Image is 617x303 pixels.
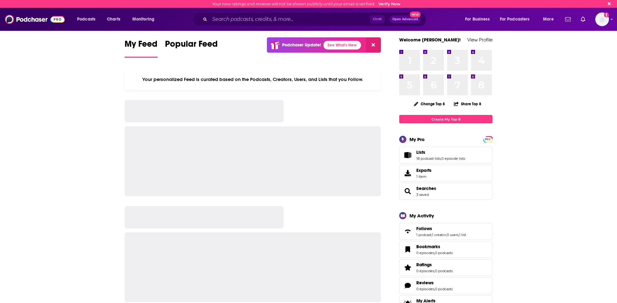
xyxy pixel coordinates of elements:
[77,15,95,24] span: Podcasts
[416,168,432,173] span: Exports
[432,233,446,237] a: 1 creator
[210,14,370,24] input: Search podcasts, credits, & more...
[416,262,453,267] a: Ratings
[401,245,414,254] a: Bookmarks
[399,115,492,123] a: Create My Top 8
[467,37,492,43] a: View Profile
[539,14,561,24] button: open menu
[370,15,385,23] span: Ctrl K
[435,251,453,255] a: 0 podcasts
[410,100,449,108] button: Change Top 8
[401,263,414,272] a: Ratings
[401,151,414,159] a: Lists
[409,136,425,142] div: My Pro
[465,15,490,24] span: For Business
[212,2,400,6] div: Your new ratings and reviews will not be shown publicly until your email is verified.
[125,39,158,53] span: My Feed
[543,15,554,24] span: More
[378,2,400,6] a: Verify Now
[323,41,361,50] a: See What's New
[459,233,459,237] span: ,
[563,14,573,25] a: Show notifications dropdown
[416,262,432,267] span: Ratings
[103,14,124,24] a: Charts
[416,226,466,231] a: Follows
[282,42,321,48] p: Podchaser Update!
[399,277,492,294] span: Reviews
[410,12,421,17] span: New
[399,223,492,240] span: Follows
[399,241,492,258] span: Bookmarks
[416,226,432,231] span: Follows
[165,39,218,58] a: Popular Feed
[416,186,436,191] a: Searches
[416,149,465,155] a: Lists
[416,174,432,179] span: 1 item
[128,14,162,24] button: open menu
[416,251,434,255] a: 0 episodes
[199,12,432,26] div: Search podcasts, credits, & more...
[73,14,103,24] button: open menu
[454,98,482,110] button: Share Top 8
[399,37,461,43] a: Welcome [PERSON_NAME]!
[484,137,491,141] a: PRO
[132,15,154,24] span: Monitoring
[604,12,609,17] svg: Email not verified
[578,14,588,25] a: Show notifications dropdown
[461,14,497,24] button: open menu
[416,287,434,291] a: 0 episodes
[446,233,447,237] span: ,
[595,12,609,26] button: Show profile menu
[496,14,539,24] button: open menu
[401,169,414,178] span: Exports
[447,233,459,237] a: 0 users
[416,192,429,197] a: 3 saved
[416,156,441,161] a: 18 podcast lists
[107,15,120,24] span: Charts
[392,18,418,21] span: Open Advanced
[441,156,465,161] a: 0 episode lists
[401,187,414,196] a: Searches
[125,39,158,58] a: My Feed
[416,244,440,249] span: Bookmarks
[595,12,609,26] img: User Profile
[435,269,453,273] a: 0 podcasts
[390,16,421,23] button: Open AdvancedNew
[401,227,414,236] a: Follows
[125,69,381,90] div: Your personalized Feed is curated based on the Podcasts, Creators, Users, and Lists that you Follow.
[484,137,491,142] span: PRO
[416,280,434,286] span: Reviews
[416,244,453,249] a: Bookmarks
[409,213,434,219] div: My Activity
[441,156,441,161] span: ,
[416,280,453,286] a: Reviews
[459,233,466,237] a: 1 list
[399,183,492,200] span: Searches
[416,233,432,237] a: 1 podcast
[399,165,492,182] a: Exports
[416,149,425,155] span: Lists
[5,13,65,25] img: Podchaser - Follow, Share and Rate Podcasts
[399,259,492,276] span: Ratings
[416,269,434,273] a: 0 episodes
[165,39,218,53] span: Popular Feed
[401,281,414,290] a: Reviews
[500,15,530,24] span: For Podcasters
[595,12,609,26] span: Logged in as BretAita
[399,147,492,163] span: Lists
[435,287,453,291] a: 0 podcasts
